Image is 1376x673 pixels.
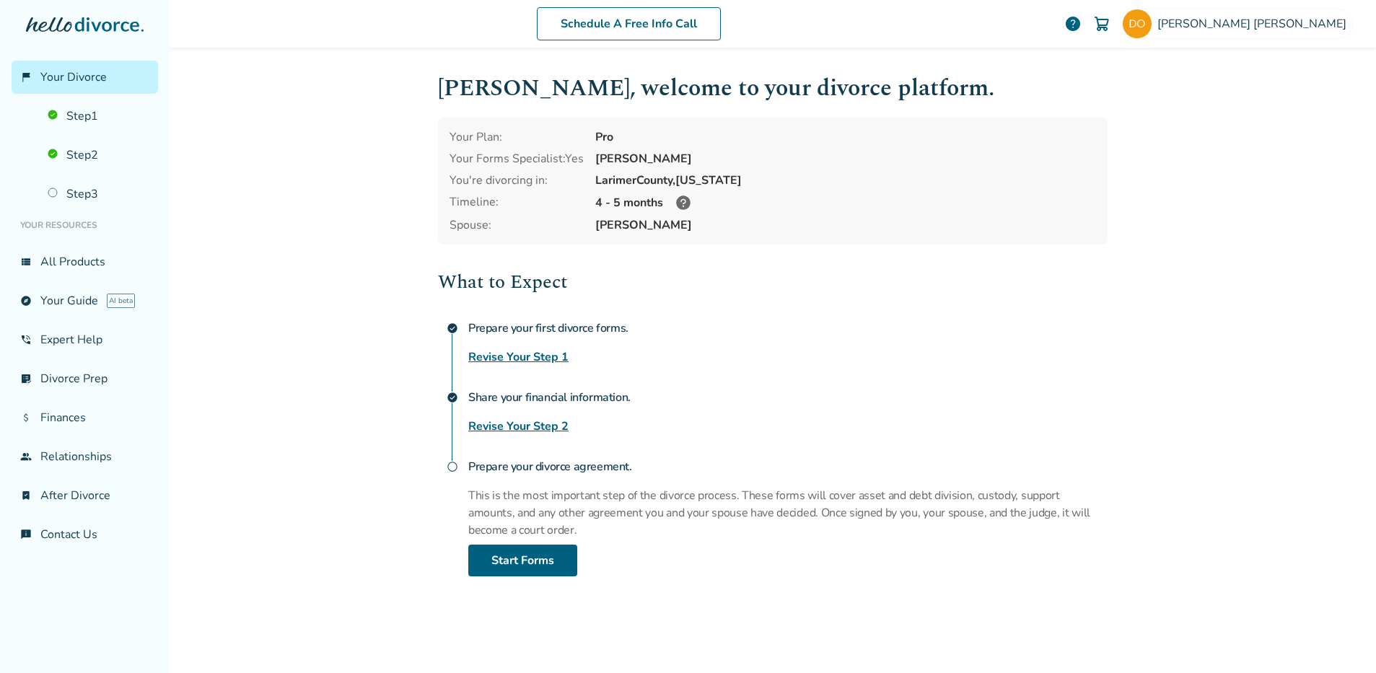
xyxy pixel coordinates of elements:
[468,452,1108,481] h4: Prepare your divorce agreement.
[1157,16,1352,32] span: [PERSON_NAME] [PERSON_NAME]
[595,194,1096,211] div: 4 - 5 months
[1093,15,1110,32] img: Cart
[20,71,32,83] span: flag_2
[595,151,1096,167] div: [PERSON_NAME]
[20,412,32,423] span: attach_money
[450,172,584,188] div: You're divorcing in:
[40,69,107,85] span: Your Divorce
[20,451,32,462] span: group
[447,392,458,403] span: check_circle
[595,129,1096,145] div: Pro
[12,211,158,239] li: Your Resources
[468,487,1108,539] p: This is the most important step of the divorce process. These forms will cover asset and debt div...
[468,348,569,366] a: Revise Your Step 1
[20,256,32,268] span: view_list
[20,373,32,384] span: list_alt_check
[12,401,158,434] a: attach_moneyFinances
[537,7,721,40] a: Schedule A Free Info Call
[107,294,135,308] span: AI beta
[450,151,584,167] div: Your Forms Specialist: Yes
[447,461,458,472] span: radio_button_unchecked
[438,71,1108,106] h1: [PERSON_NAME] , welcome to your divorce platform.
[438,268,1108,296] h2: What to Expect
[12,61,158,94] a: flag_2Your Divorce
[12,518,158,551] a: chat_infoContact Us
[39,177,158,211] a: Step3
[450,129,584,145] div: Your Plan:
[468,545,577,576] a: Start Forms
[39,138,158,172] a: Step2
[39,100,158,133] a: Step1
[20,529,32,540] span: chat_info
[450,194,584,211] div: Timeline:
[468,314,1108,343] h4: Prepare your first divorce forms.
[12,323,158,356] a: phone_in_talkExpert Help
[447,322,458,334] span: check_circle
[1304,604,1376,673] iframe: Chat Widget
[595,217,1096,233] span: [PERSON_NAME]
[20,295,32,307] span: explore
[12,440,158,473] a: groupRelationships
[1064,15,1082,32] a: help
[468,383,1108,412] h4: Share your financial information.
[20,490,32,501] span: bookmark_check
[450,217,584,233] span: Spouse:
[1123,9,1152,38] img: davidzolson@gmail.com
[12,245,158,278] a: view_listAll Products
[468,418,569,435] a: Revise Your Step 2
[12,479,158,512] a: bookmark_checkAfter Divorce
[12,362,158,395] a: list_alt_checkDivorce Prep
[12,284,158,317] a: exploreYour GuideAI beta
[20,334,32,346] span: phone_in_talk
[595,172,1096,188] div: Larimer County, [US_STATE]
